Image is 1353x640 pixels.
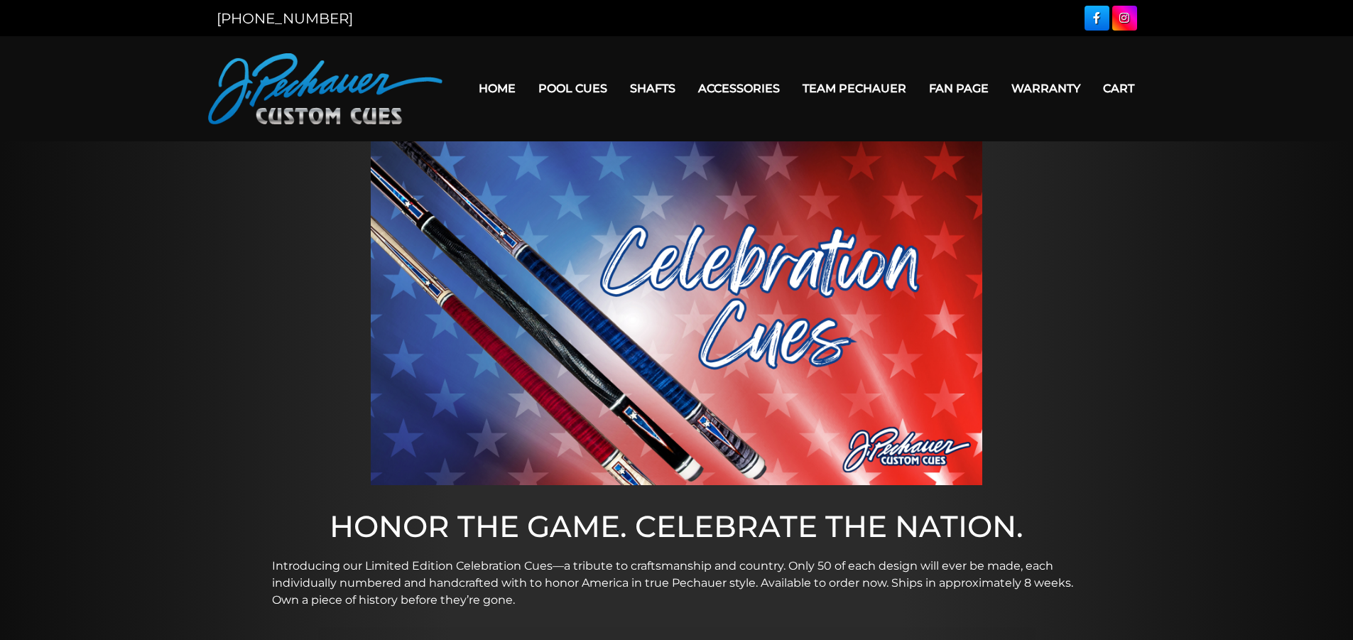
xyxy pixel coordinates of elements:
[208,53,442,124] img: Pechauer Custom Cues
[217,10,353,27] a: [PHONE_NUMBER]
[687,70,791,107] a: Accessories
[619,70,687,107] a: Shafts
[272,558,1082,609] p: Introducing our Limited Edition Celebration Cues—a tribute to craftsmanship and country. Only 50 ...
[1092,70,1146,107] a: Cart
[791,70,918,107] a: Team Pechauer
[467,70,527,107] a: Home
[918,70,1000,107] a: Fan Page
[527,70,619,107] a: Pool Cues
[1000,70,1092,107] a: Warranty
